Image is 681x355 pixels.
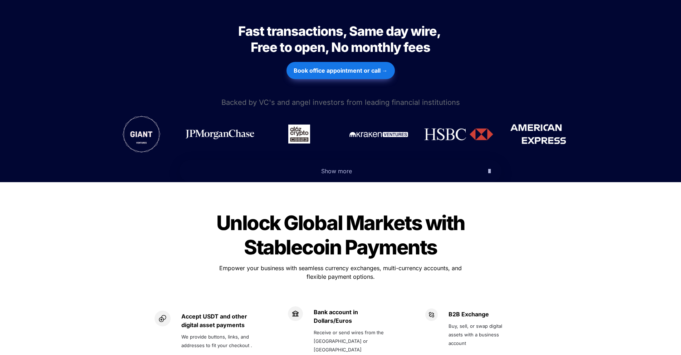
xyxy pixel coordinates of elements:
span: Fast transactions, Same day wire, Free to open, No monthly fees [238,23,443,55]
button: Show more [180,160,501,182]
span: Buy, sell, or swap digital assets with a business account [449,323,504,346]
a: Book office appointment or call → [286,58,395,83]
strong: Bank account in Dollars/Euros [314,308,359,324]
span: Empower your business with seamless currency exchanges, multi-currency accounts, and flexible pay... [219,264,464,280]
button: Book office appointment or call → [286,62,395,79]
span: Receive or send wires from the [GEOGRAPHIC_DATA] or [GEOGRAPHIC_DATA] [314,330,385,352]
span: Unlock Global Markets with Stablecoin Payments [216,211,469,259]
span: We provide buttons, links, and addresses to fit your checkout . [181,334,252,348]
span: Show more [321,167,352,175]
strong: Book office appointment or call → [294,67,388,74]
strong: B2B Exchange [449,311,489,318]
strong: Accept USDT and other digital asset payments [181,313,249,329]
span: Backed by VC's and angel investors from leading financial institutions [221,98,460,107]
